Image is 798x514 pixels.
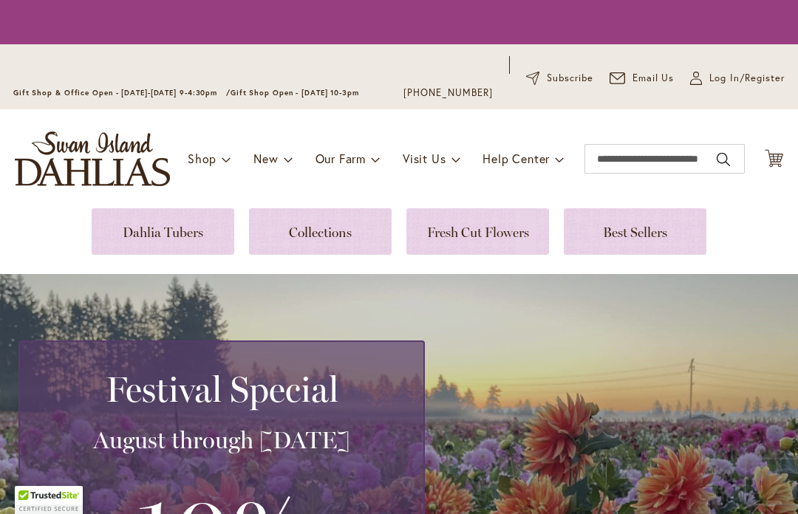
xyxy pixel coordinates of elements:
[526,71,593,86] a: Subscribe
[38,425,406,455] h3: August through [DATE]
[38,369,406,410] h2: Festival Special
[482,151,550,166] span: Help Center
[15,131,170,186] a: store logo
[403,151,446,166] span: Visit Us
[13,88,231,97] span: Gift Shop & Office Open - [DATE]-[DATE] 9-4:30pm /
[231,88,359,97] span: Gift Shop Open - [DATE] 10-3pm
[547,71,593,86] span: Subscribe
[188,151,216,166] span: Shop
[690,71,785,86] a: Log In/Register
[709,71,785,86] span: Log In/Register
[253,151,278,166] span: New
[632,71,675,86] span: Email Us
[316,151,366,166] span: Our Farm
[403,86,493,100] a: [PHONE_NUMBER]
[610,71,675,86] a: Email Us
[717,148,730,171] button: Search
